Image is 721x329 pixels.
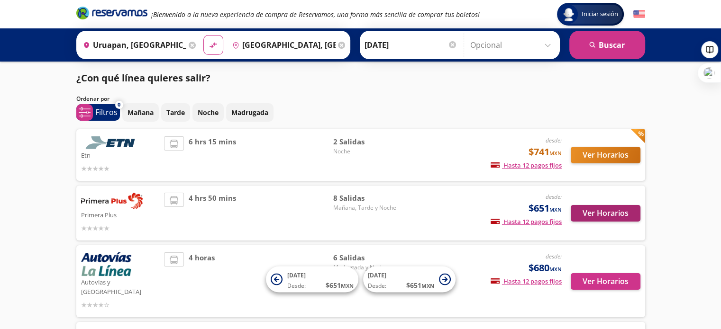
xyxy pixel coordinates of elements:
[198,107,219,117] p: Noche
[128,107,154,117] p: Mañana
[333,193,400,204] span: 8 Salidas
[368,282,386,290] span: Desde:
[571,147,640,163] button: Ver Horarios
[333,136,400,147] span: 2 Salidas
[571,205,640,222] button: Ver Horarios
[81,252,131,276] img: Autovías y La Línea
[79,33,186,57] input: Buscar Origen
[81,209,160,220] p: Primera Plus
[491,277,562,285] span: Hasta 12 pagos fijos
[189,136,236,174] span: 6 hrs 15 mins
[546,193,562,201] em: desde:
[368,271,386,279] span: [DATE]
[161,103,190,122] button: Tarde
[266,267,358,293] button: [DATE]Desde:$651MXN
[491,217,562,226] span: Hasta 12 pagos fijos
[81,149,160,160] p: Etn
[226,103,274,122] button: Madrugada
[231,107,268,117] p: Madrugada
[333,147,400,156] span: Noche
[326,280,354,290] span: $ 651
[529,261,562,275] span: $680
[549,150,562,157] small: MXN
[151,10,480,19] em: ¡Bienvenido a la nueva experiencia de compra de Reservamos, una forma más sencilla de comprar tus...
[189,193,236,233] span: 4 hrs 50 mins
[470,33,555,57] input: Opcional
[406,280,434,290] span: $ 651
[76,71,210,85] p: ¿Con qué línea quieres salir?
[81,276,160,296] p: Autovías y [GEOGRAPHIC_DATA]
[76,6,147,23] a: Brand Logo
[365,33,457,57] input: Elegir Fecha
[228,33,336,57] input: Buscar Destino
[166,107,185,117] p: Tarde
[529,145,562,159] span: $741
[333,263,400,272] span: Madrugada y Noche
[491,161,562,169] span: Hasta 12 pagos fijos
[529,201,562,215] span: $651
[546,252,562,260] em: desde:
[333,204,400,212] span: Mañana, Tarde y Noche
[633,9,645,20] button: English
[421,282,434,289] small: MXN
[76,95,110,103] p: Ordenar por
[549,206,562,213] small: MXN
[333,252,400,263] span: 6 Salidas
[341,282,354,289] small: MXN
[118,101,120,109] span: 0
[81,136,143,149] img: Etn
[189,252,215,310] span: 4 horas
[95,107,118,118] p: Filtros
[571,273,640,290] button: Ver Horarios
[122,103,159,122] button: Mañana
[76,6,147,20] i: Brand Logo
[287,282,306,290] span: Desde:
[546,136,562,144] em: desde:
[287,271,306,279] span: [DATE]
[363,267,456,293] button: [DATE]Desde:$651MXN
[76,104,120,121] button: 0Filtros
[549,266,562,273] small: MXN
[192,103,224,122] button: Noche
[569,31,645,59] button: Buscar
[81,193,143,209] img: Primera Plus
[578,9,622,19] span: Iniciar sesión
